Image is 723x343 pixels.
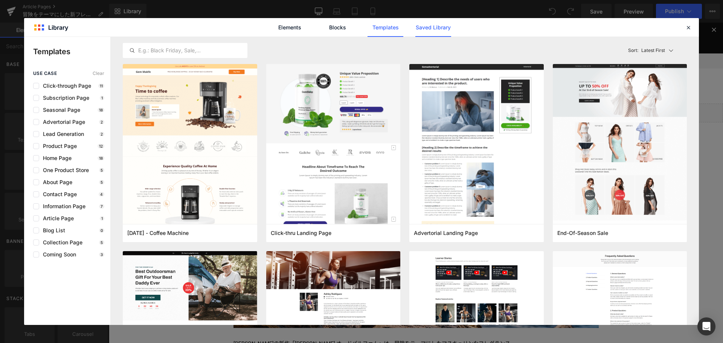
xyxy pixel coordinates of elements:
[84,71,177,76] span: ラトリエ デ パルファム 公式オンラインストア
[123,46,247,55] input: E.g.: Black Friday, Sale,...
[628,48,638,53] span: Sort:
[66,53,127,63] img: ラトリエ デ パルファム 公式オンラインストア
[39,215,74,221] span: Article Page
[346,52,394,65] a: カテゴリーから探す
[99,192,104,197] p: 4
[557,230,608,236] span: End-Of-Season Sale
[82,35,123,43] span: ショッピングガイド
[99,204,104,209] p: 7
[625,43,687,58] button: Latest FirstSort:Latest First
[98,84,104,88] p: 11
[133,37,138,40] img: Icon_Email.svg
[460,50,535,66] input: 検索
[332,17,355,22] a: こちらから
[66,71,80,76] a: ホーム
[272,18,308,37] a: Elements
[125,100,490,305] img: KEY VISUAL
[39,239,82,245] span: Collection Page
[512,36,517,41] img: Icon_Heart_Empty.svg
[99,252,104,257] p: 3
[415,18,451,37] a: Saved Library
[467,35,499,43] a: ログイン
[641,47,665,54] p: Latest First
[99,120,104,124] p: 2
[368,18,403,37] a: Templates
[251,52,267,65] a: 新製品
[33,46,110,57] p: Templates
[39,119,85,125] span: Advertorial Page
[320,18,355,37] a: Blocks
[98,108,104,112] p: 18
[98,144,104,148] p: 12
[125,317,490,325] p: [PERSON_NAME]の新作「[PERSON_NAME] オードパルファム」は、冒険をテーマにしたマスキュリンなフレグランス。
[99,240,104,245] p: 5
[521,35,544,43] span: お気に入り
[99,168,104,172] p: 5
[480,35,499,43] span: ログイン
[100,216,104,221] p: 1
[136,52,178,65] a: ブランドから探す
[39,191,77,197] span: Contact Page
[100,96,104,100] p: 1
[524,53,532,62] img: Icon_Search.svg
[39,179,72,185] span: About Page
[142,35,169,43] span: お問い合わせ
[403,52,440,65] a: ショップリスト
[271,230,331,236] span: Click-thru Landing Page
[697,317,715,335] div: Open Intercom Messenger
[98,156,104,160] p: 18
[71,35,78,42] img: Icon_ShoppingGuide.svg
[39,167,89,173] span: One Product Store
[39,95,89,101] span: Subscription Page
[187,52,242,65] a: 限定品/キット・コフレ
[81,71,82,76] span: ›
[127,230,189,236] span: Thanksgiving - Coffee Machine
[93,71,104,76] span: Clear
[129,35,169,43] a: お問い合わせ
[99,132,104,136] p: 2
[39,227,65,233] span: Blog List
[99,180,104,184] p: 5
[99,228,104,233] p: 0
[8,8,607,15] p: [全製品対象] ご購入で選べるサンプル2点プレゼント！
[39,203,85,209] span: Information Page
[33,71,57,76] span: use case
[39,83,91,89] span: Click-through Page
[414,230,478,236] span: Advertorial Landing Page
[66,35,123,43] a: ショッピングガイド
[39,155,72,161] span: Home Page
[39,252,76,258] span: Coming Soon
[316,52,337,65] a: 最新情報
[39,107,80,113] span: Seasonal Page
[39,131,84,137] span: Lead Generation
[471,35,476,43] img: Icon_User.svg
[8,15,607,23] p: LINE公式アカウントの友だち追加は
[276,52,307,65] a: ギフトガイド
[39,143,77,149] span: Product Page
[66,70,177,78] nav: breadcrumbs
[540,54,548,62] img: Icon_Cart.svg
